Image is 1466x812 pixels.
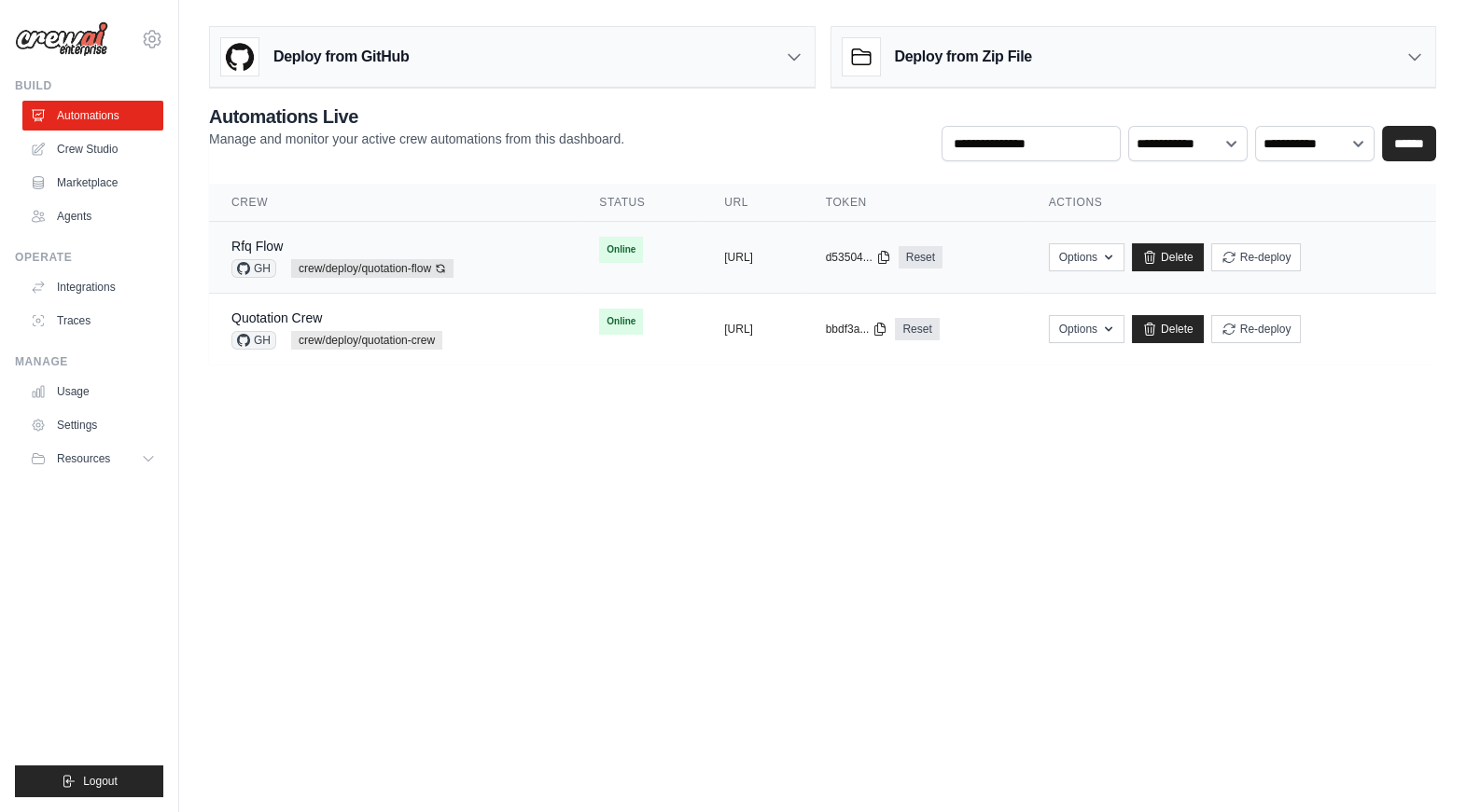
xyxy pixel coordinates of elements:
a: Marketplace [22,168,163,198]
span: Logout [83,774,118,789]
a: Integrations [22,272,163,302]
span: crew/deploy/quotation-flow [291,259,454,278]
a: Settings [22,410,163,440]
span: GH [231,331,276,350]
a: Delete [1132,315,1204,343]
button: bbdf3a... [826,322,888,337]
a: Delete [1132,243,1204,271]
button: Resources [22,444,163,474]
th: Crew [209,184,577,222]
h3: Deploy from GitHub [273,46,409,68]
div: Build [15,78,163,93]
img: GitHub Logo [221,38,258,76]
span: GH [231,259,276,278]
a: Crew Studio [22,134,163,164]
a: Traces [22,306,163,336]
th: Status [577,184,702,222]
a: Rfq Flow [231,239,283,254]
div: Operate [15,250,163,265]
button: Options [1049,315,1124,343]
span: Online [599,309,643,335]
a: Automations [22,101,163,131]
img: Logo [15,21,108,57]
button: Re-deploy [1211,243,1302,271]
button: Re-deploy [1211,315,1302,343]
button: Options [1049,243,1124,271]
h2: Automations Live [209,103,624,130]
h3: Deploy from Zip File [895,46,1032,68]
a: Agents [22,201,163,231]
th: Token [803,184,1026,222]
button: d53504... [826,250,891,265]
div: Manage [15,354,163,369]
span: crew/deploy/quotation-crew [291,331,442,350]
p: Manage and monitor your active crew automations from this dashboard. [209,130,624,148]
span: Online [599,237,643,263]
a: Quotation Crew [231,310,322,325]
a: Reset [899,246,942,268]
th: Actions [1026,184,1436,222]
th: URL [702,184,803,222]
a: Reset [895,318,939,340]
a: Usage [22,377,163,406]
span: Resources [57,451,110,466]
button: Logout [15,765,163,797]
